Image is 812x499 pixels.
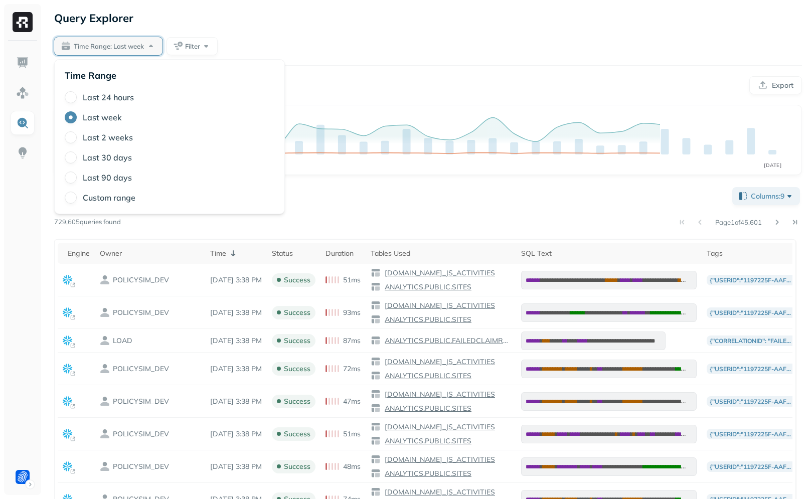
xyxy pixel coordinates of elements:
[751,191,794,201] span: Columns: 9
[707,249,797,258] div: Tags
[113,336,132,346] p: LOAD
[83,92,134,102] label: Last 24 hours
[343,336,361,346] p: 87ms
[383,336,511,346] p: ANALYTICS.PUBLIC.FAILEDCLAIMREQUESTS
[326,249,361,258] div: Duration
[764,162,781,168] tspan: [DATE]
[210,429,262,439] p: Sep 15, 2025 3:38 PM
[100,249,200,258] div: Owner
[54,37,163,55] button: Time Range: Last week
[383,315,471,324] p: ANALYTICS.PUBLIC.SITES
[13,12,33,32] img: Ryft
[383,268,495,278] p: [DOMAIN_NAME]_JS_ACTIVITIES
[381,371,471,381] a: ANALYTICS.PUBLIC.SITES
[707,396,797,407] p: {"userId":"1197225f-aaf1-4846-87ab-f5f0729b70e7","siteNumber":4,"email":"[EMAIL_ADDRESS][PERSON_N...
[383,301,495,310] p: [DOMAIN_NAME]_JS_ACTIVITIES
[343,397,361,406] p: 47ms
[65,70,116,81] p: Time Range
[343,275,361,285] p: 51ms
[284,364,310,374] p: success
[371,268,381,278] img: table
[381,487,495,497] a: [DOMAIN_NAME]_JS_ACTIVITIES
[381,436,471,446] a: ANALYTICS.PUBLIC.SITES
[383,455,495,464] p: [DOMAIN_NAME]_JS_ACTIVITIES
[371,454,381,464] img: table
[381,404,471,413] a: ANALYTICS.PUBLIC.SITES
[83,112,122,122] label: Last week
[371,300,381,310] img: table
[284,275,310,285] p: success
[383,487,495,497] p: [DOMAIN_NAME]_JS_ACTIVITIES
[381,469,471,478] a: ANALYTICS.PUBLIC.SITES
[343,462,361,471] p: 48ms
[16,146,29,159] img: Insights
[272,249,315,258] div: Status
[68,249,90,258] div: Engine
[381,357,495,367] a: [DOMAIN_NAME]_JS_ACTIVITIES
[371,403,381,413] img: table
[185,42,200,51] span: Filter
[16,86,29,99] img: Assets
[113,462,169,471] p: POLICYSIM_DEV
[210,308,262,317] p: Sep 15, 2025 3:38 PM
[343,308,361,317] p: 93ms
[732,187,800,205] button: Columns:9
[381,336,511,346] a: ANALYTICS.PUBLIC.FAILEDCLAIMREQUESTS
[284,336,310,346] p: success
[383,357,495,367] p: [DOMAIN_NAME]_JS_ACTIVITIES
[707,429,797,439] p: {"userId":"1197225f-aaf1-4846-87ab-f5f0729b70e7","siteNumber":4,"email":"[EMAIL_ADDRESS][PERSON_N...
[381,390,495,399] a: [DOMAIN_NAME]_JS_ACTIVITIES
[707,461,797,472] p: {"userId":"1197225f-aaf1-4846-87ab-f5f0729b70e7","siteNumber":4,"email":"[EMAIL_ADDRESS][PERSON_N...
[383,436,471,446] p: ANALYTICS.PUBLIC.SITES
[521,249,697,258] div: SQL Text
[381,315,471,324] a: ANALYTICS.PUBLIC.SITES
[707,307,797,318] p: {"userId":"1197225f-aaf1-4846-87ab-f5f0729b70e7","siteNumber":4,"email":"[EMAIL_ADDRESS][PERSON_N...
[383,371,471,381] p: ANALYTICS.PUBLIC.SITES
[383,404,471,413] p: ANALYTICS.PUBLIC.SITES
[113,275,169,285] p: POLICYSIM_DEV
[381,455,495,464] a: [DOMAIN_NAME]_JS_ACTIVITIES
[83,132,133,142] label: Last 2 weeks
[371,371,381,381] img: table
[113,429,169,439] p: POLICYSIM_DEV
[371,314,381,324] img: table
[83,193,135,203] label: Custom range
[284,308,310,317] p: success
[715,218,762,227] p: Page 1 of 45,601
[284,462,310,471] p: success
[371,282,381,292] img: table
[371,357,381,367] img: table
[749,76,802,94] button: Export
[16,470,30,484] img: Forter
[383,469,471,478] p: ANALYTICS.PUBLIC.SITES
[54,217,121,227] p: 729,605 queries found
[381,268,495,278] a: [DOMAIN_NAME]_JS_ACTIVITIES
[343,429,361,439] p: 51ms
[371,249,511,258] div: Tables Used
[113,397,169,406] p: POLICYSIM_DEV
[113,364,169,374] p: POLICYSIM_DEV
[707,336,797,346] p: {"correlationId": "failedClaimRequests-d20250915-20250915123806-57eb", "job_name": "rds_loader_in...
[371,468,381,478] img: table
[707,364,797,374] p: {"userId":"1197225f-aaf1-4846-87ab-f5f0729b70e7","siteNumber":4,"email":"[EMAIL_ADDRESS][PERSON_N...
[381,282,471,292] a: ANALYTICS.PUBLIC.SITES
[707,275,797,285] p: {"userId":"1197225f-aaf1-4846-87ab-f5f0729b70e7","siteNumber":4,"email":"[EMAIL_ADDRESS][PERSON_N...
[371,487,381,497] img: table
[343,364,361,374] p: 72ms
[210,247,262,259] div: Time
[210,336,262,346] p: Sep 15, 2025 3:38 PM
[371,436,381,446] img: table
[16,116,29,129] img: Query Explorer
[383,390,495,399] p: [DOMAIN_NAME]_JS_ACTIVITIES
[284,397,310,406] p: success
[54,9,133,27] p: Query Explorer
[74,42,144,51] span: Time Range: Last week
[284,429,310,439] p: success
[113,308,169,317] p: POLICYSIM_DEV
[83,152,132,162] label: Last 30 days
[167,37,218,55] button: Filter
[371,336,381,346] img: table
[381,422,495,432] a: [DOMAIN_NAME]_JS_ACTIVITIES
[16,56,29,69] img: Dashboard
[371,422,381,432] img: table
